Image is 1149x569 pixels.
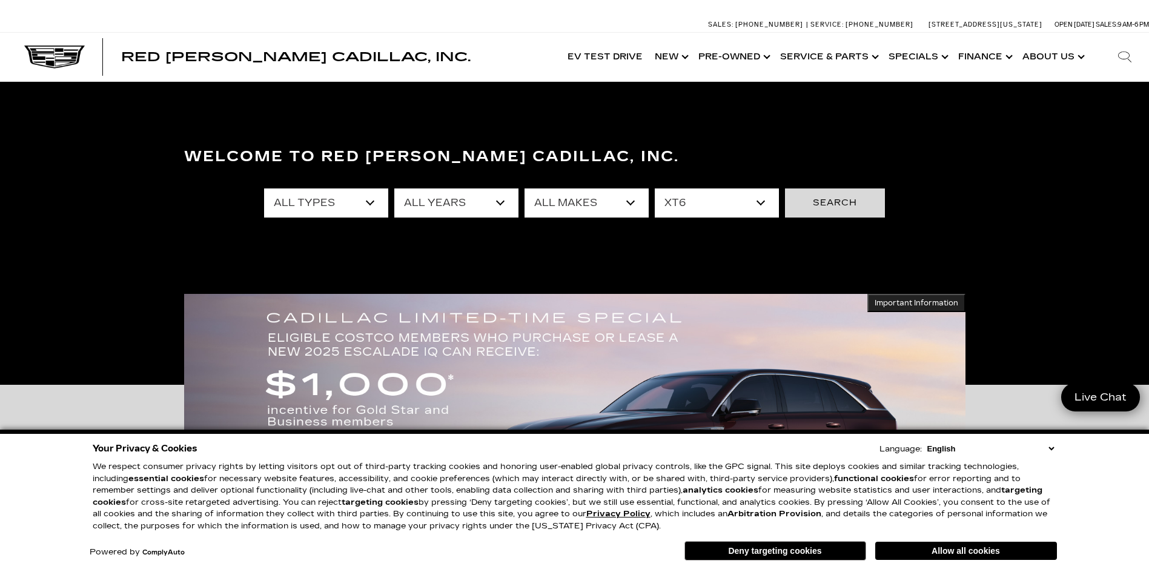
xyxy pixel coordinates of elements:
[875,542,1057,560] button: Allow all cookies
[93,461,1057,532] p: We respect consumer privacy rights by letting visitors opt out of third-party tracking cookies an...
[1068,390,1133,404] span: Live Chat
[806,21,916,28] a: Service: [PHONE_NUMBER]
[128,474,204,484] strong: essential cookies
[683,485,758,495] strong: analytics cookies
[952,33,1016,81] a: Finance
[1016,33,1088,81] a: About Us
[684,541,866,561] button: Deny targeting cookies
[586,509,651,519] u: Privacy Policy
[93,440,197,457] span: Your Privacy & Cookies
[561,33,649,81] a: EV Test Drive
[93,485,1042,507] strong: targeting cookies
[785,188,885,218] button: Search
[1055,21,1094,28] span: Open [DATE]
[924,443,1057,454] select: Language Select
[1096,21,1118,28] span: Sales:
[649,33,692,81] a: New
[121,50,471,64] span: Red [PERSON_NAME] Cadillac, Inc.
[708,21,733,28] span: Sales:
[394,188,518,218] select: Filter by year
[879,445,922,453] div: Language:
[1101,33,1149,81] div: Search
[264,188,388,218] select: Filter by type
[342,497,419,507] strong: targeting cookies
[882,33,952,81] a: Specials
[184,145,965,169] h3: Welcome to Red [PERSON_NAME] Cadillac, Inc.
[142,549,185,556] a: ComplyAuto
[655,188,779,218] select: Filter by model
[875,298,958,308] span: Important Information
[1118,21,1149,28] span: 9 AM-6 PM
[121,51,471,63] a: Red [PERSON_NAME] Cadillac, Inc.
[846,21,913,28] span: [PHONE_NUMBER]
[774,33,882,81] a: Service & Parts
[929,21,1042,28] a: [STREET_ADDRESS][US_STATE]
[735,21,803,28] span: [PHONE_NUMBER]
[24,45,85,68] img: Cadillac Dark Logo with Cadillac White Text
[90,548,185,556] div: Powered by
[1061,383,1140,411] a: Live Chat
[727,509,821,519] strong: Arbitration Provision
[525,188,649,218] select: Filter by make
[692,33,774,81] a: Pre-Owned
[708,21,806,28] a: Sales: [PHONE_NUMBER]
[834,474,914,484] strong: functional cookies
[810,21,844,28] span: Service:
